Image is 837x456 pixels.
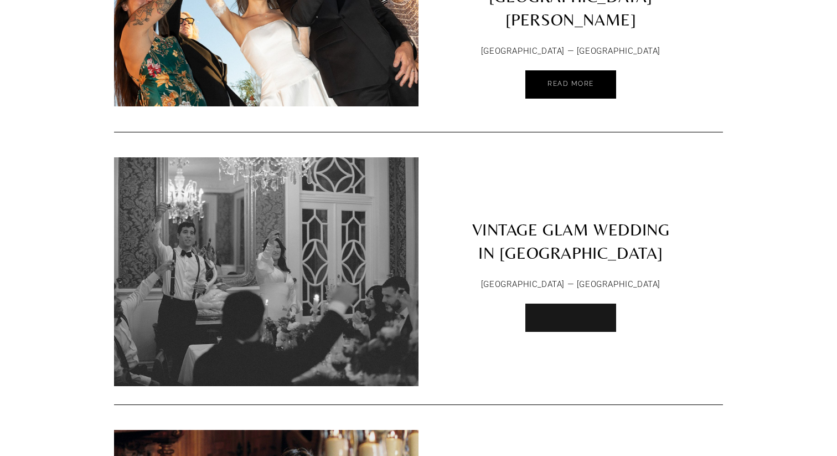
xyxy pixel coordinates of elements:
a: Read More [525,70,616,99]
span: Read More [547,313,594,321]
img: VINTAGE GLAM WEDDING IN LISBON [105,157,428,386]
span: Read More [547,80,594,88]
p: [GEOGRAPHIC_DATA] — [GEOGRAPHIC_DATA] [456,44,686,59]
p: [GEOGRAPHIC_DATA] — [GEOGRAPHIC_DATA] [456,277,686,293]
a: Read More [525,304,616,332]
a: VINTAGE GLAM WEDDING IN [GEOGRAPHIC_DATA] [418,157,723,270]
